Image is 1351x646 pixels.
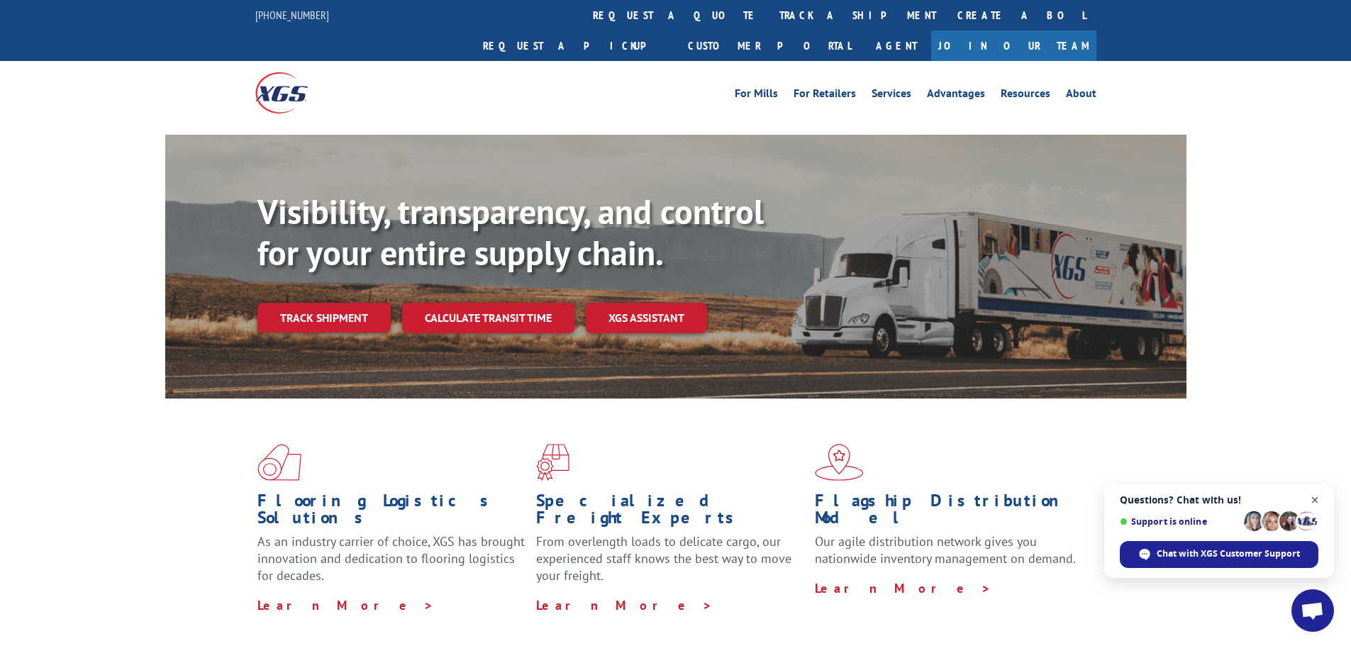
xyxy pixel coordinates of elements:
[255,8,329,22] a: [PHONE_NUMBER]
[735,88,778,104] a: For Mills
[931,30,1096,61] a: Join Our Team
[815,580,991,596] a: Learn More >
[1120,541,1318,568] div: Chat with XGS Customer Support
[1120,494,1318,506] span: Questions? Chat with us!
[257,533,525,584] span: As an industry carrier of choice, XGS has brought innovation and dedication to flooring logistics...
[862,30,931,61] a: Agent
[794,88,856,104] a: For Retailers
[536,533,804,596] p: From overlength loads to delicate cargo, our experienced staff knows the best way to move your fr...
[1306,491,1324,509] span: Close chat
[815,533,1076,567] span: Our agile distribution network gives you nationwide inventory management on demand.
[1001,88,1050,104] a: Resources
[257,492,526,533] h1: Flooring Logistics Solutions
[257,444,301,481] img: xgs-icon-total-supply-chain-intelligence-red
[1157,547,1300,560] span: Chat with XGS Customer Support
[257,303,391,333] a: Track shipment
[815,492,1083,533] h1: Flagship Distribution Model
[536,444,569,481] img: xgs-icon-focused-on-flooring-red
[1291,589,1334,632] div: Open chat
[402,303,574,333] a: Calculate transit time
[1066,88,1096,104] a: About
[815,444,864,481] img: xgs-icon-flagship-distribution-model-red
[872,88,911,104] a: Services
[677,30,862,61] a: Customer Portal
[1120,516,1239,527] span: Support is online
[536,492,804,533] h1: Specialized Freight Experts
[536,597,713,613] a: Learn More >
[257,189,764,274] b: Visibility, transparency, and control for your entire supply chain.
[472,30,677,61] a: Request a pickup
[257,597,434,613] a: Learn More >
[586,303,707,333] a: XGS ASSISTANT
[927,88,985,104] a: Advantages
